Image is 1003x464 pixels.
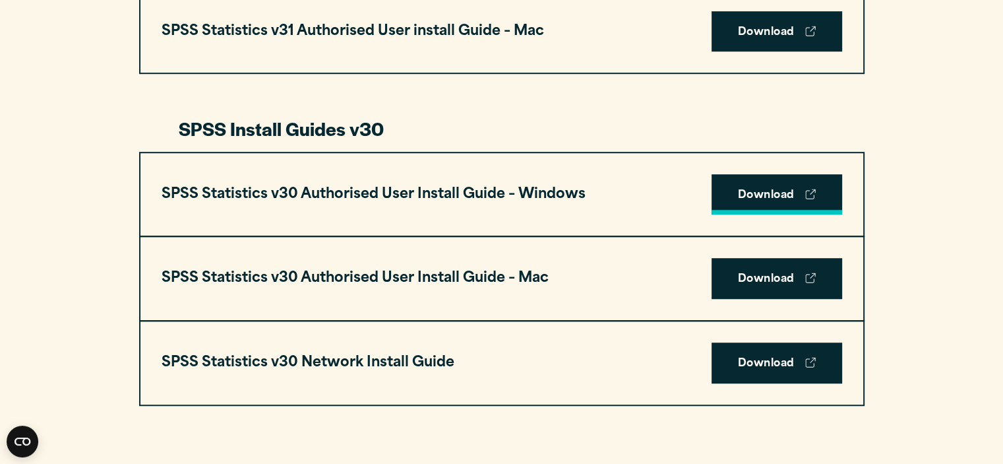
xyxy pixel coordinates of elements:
h3: SPSS Statistics v30 Network Install Guide [162,350,454,376]
a: Download [712,258,842,299]
h3: SPSS Statistics v31 Authorised User install Guide – Mac [162,19,544,44]
h3: SPSS Statistics v30 Authorised User Install Guide – Windows [162,182,586,207]
a: Download [712,174,842,215]
button: Open CMP widget [7,426,38,457]
h3: SPSS Install Guides v30 [179,116,825,141]
a: Download [712,11,842,52]
a: Download [712,343,842,383]
h3: SPSS Statistics v30 Authorised User Install Guide – Mac [162,266,549,291]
